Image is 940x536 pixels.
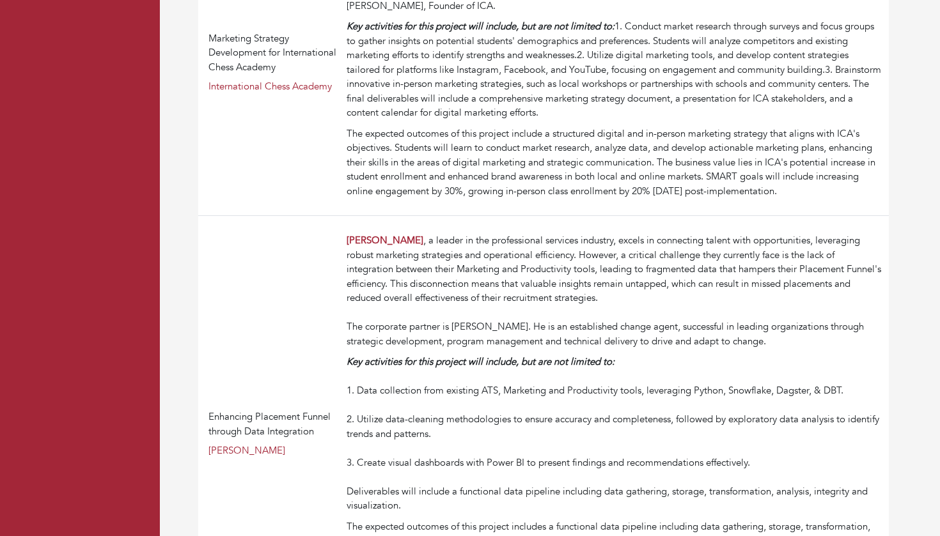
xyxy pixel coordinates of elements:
[208,410,336,438] div: Enhancing Placement Funnel through Data Integration
[347,355,615,368] em: Key activities for this project will include, but are not limited to:
[347,19,884,120] div: 1. Conduct market research through surveys and focus groups to gather insights on potential stude...
[347,20,615,33] em: Key activities for this project will include, but are not limited to:
[208,31,336,75] div: Marketing Strategy Development for International Chess Academy
[347,355,884,513] div: 1. Data collection from existing ATS, Marketing and Productivity tools, leveraging Python, Snowfl...
[347,233,884,348] div: , a leader in the professional services industry, excels in connecting talent with opportunities,...
[347,126,884,199] div: The expected outcomes of this project include a structured digital and in-person marketing strate...
[208,444,285,457] a: [PERSON_NAME]
[208,80,332,93] a: International Chess Academy
[347,234,423,247] a: [PERSON_NAME]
